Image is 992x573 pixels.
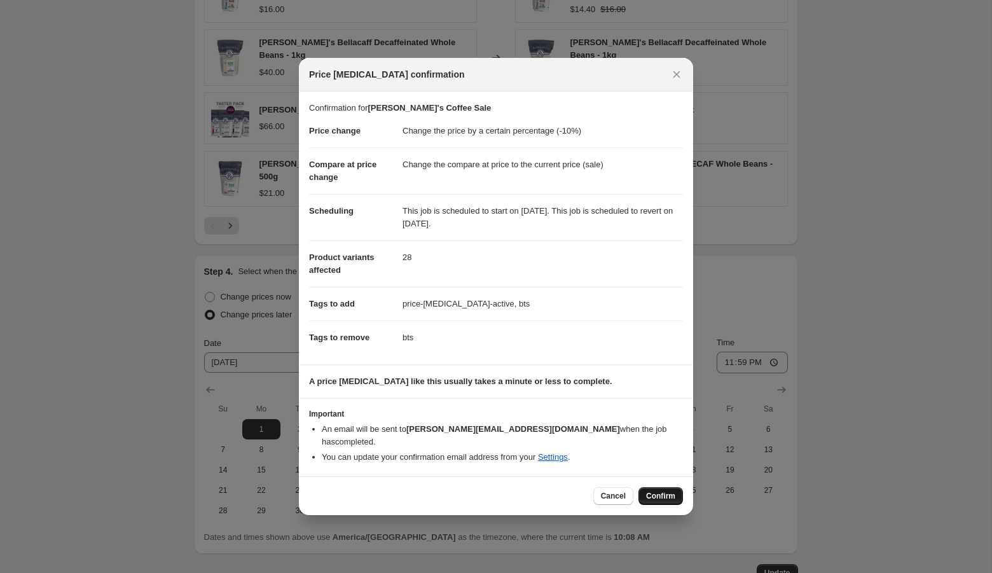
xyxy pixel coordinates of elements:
span: Price change [309,126,361,135]
b: [PERSON_NAME][EMAIL_ADDRESS][DOMAIN_NAME] [406,424,620,434]
span: Scheduling [309,206,354,216]
h3: Important [309,409,683,419]
dd: Change the compare at price to the current price (sale) [403,148,683,181]
button: Cancel [593,487,633,505]
span: Price [MEDICAL_DATA] confirmation [309,68,465,81]
span: Cancel [601,491,626,501]
span: Tags to add [309,299,355,308]
p: Confirmation for [309,102,683,114]
dd: Change the price by a certain percentage (-10%) [403,114,683,148]
dd: 28 [403,240,683,274]
dd: This job is scheduled to start on [DATE]. This job is scheduled to revert on [DATE]. [403,194,683,240]
b: [PERSON_NAME]'s Coffee Sale [368,103,491,113]
span: Product variants affected [309,252,375,275]
a: Settings [538,452,568,462]
dd: bts [403,321,683,354]
button: Close [668,66,685,83]
button: Confirm [638,487,683,505]
dd: price-[MEDICAL_DATA]-active, bts [403,287,683,321]
span: Compare at price change [309,160,376,182]
span: Tags to remove [309,333,369,342]
b: A price [MEDICAL_DATA] like this usually takes a minute or less to complete. [309,376,612,386]
li: You can update your confirmation email address from your . [322,451,683,464]
li: An email will be sent to when the job has completed . [322,423,683,448]
span: Confirm [646,491,675,501]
